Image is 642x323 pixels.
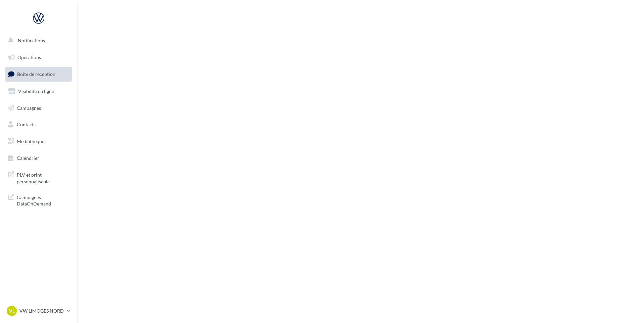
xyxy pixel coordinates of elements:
[17,138,44,144] span: Médiathèque
[4,190,73,210] a: Campagnes DataOnDemand
[17,54,41,60] span: Opérations
[18,88,54,94] span: Visibilité en ligne
[17,71,55,77] span: Boîte de réception
[9,308,15,314] span: VL
[17,170,69,185] span: PLV et print personnalisable
[4,168,73,187] a: PLV et print personnalisable
[4,101,73,115] a: Campagnes
[5,305,72,317] a: VL VW LIMOGES NORD
[4,118,73,132] a: Contacts
[17,155,39,161] span: Calendrier
[4,67,73,81] a: Boîte de réception
[17,105,41,110] span: Campagnes
[4,84,73,98] a: Visibilité en ligne
[4,134,73,148] a: Médiathèque
[17,122,36,127] span: Contacts
[4,50,73,64] a: Opérations
[18,38,45,43] span: Notifications
[17,193,69,207] span: Campagnes DataOnDemand
[4,34,71,48] button: Notifications
[4,151,73,165] a: Calendrier
[19,308,64,314] p: VW LIMOGES NORD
